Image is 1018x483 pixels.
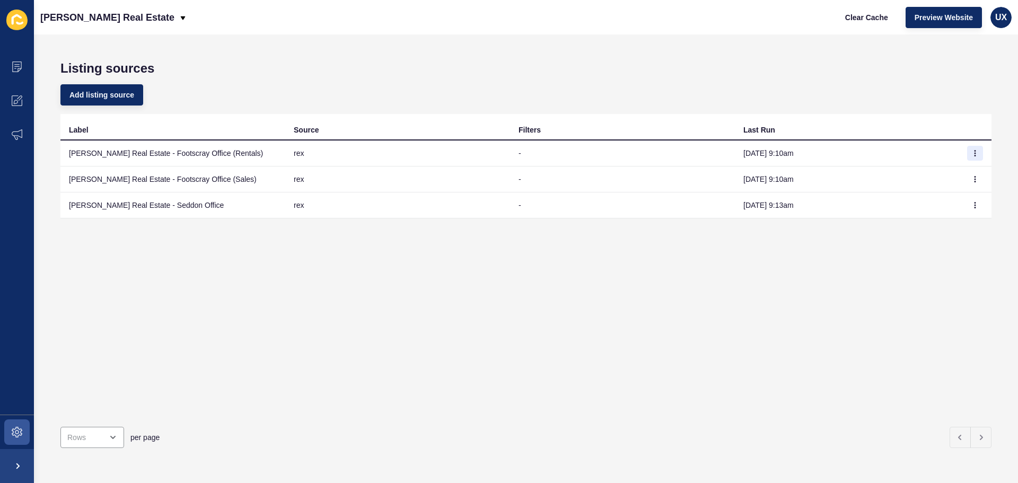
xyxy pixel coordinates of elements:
[130,432,160,443] span: per page
[60,192,285,218] td: [PERSON_NAME] Real Estate - Seddon Office
[845,12,888,23] span: Clear Cache
[995,12,1007,23] span: UX
[60,84,143,106] button: Add listing source
[60,61,991,76] h1: Listing sources
[60,140,285,166] td: [PERSON_NAME] Real Estate - Footscray Office (Rentals)
[285,166,510,192] td: rex
[735,140,960,166] td: [DATE] 9:10am
[510,192,735,218] td: -
[60,427,124,448] div: open menu
[735,166,960,192] td: [DATE] 9:10am
[906,7,982,28] button: Preview Website
[40,4,174,31] p: [PERSON_NAME] Real Estate
[294,125,319,135] div: Source
[69,90,134,100] span: Add listing source
[60,166,285,192] td: [PERSON_NAME] Real Estate - Footscray Office (Sales)
[743,125,775,135] div: Last Run
[69,125,89,135] div: Label
[285,140,510,166] td: rex
[510,140,735,166] td: -
[285,192,510,218] td: rex
[735,192,960,218] td: [DATE] 9:13am
[836,7,897,28] button: Clear Cache
[519,125,541,135] div: Filters
[510,166,735,192] td: -
[915,12,973,23] span: Preview Website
